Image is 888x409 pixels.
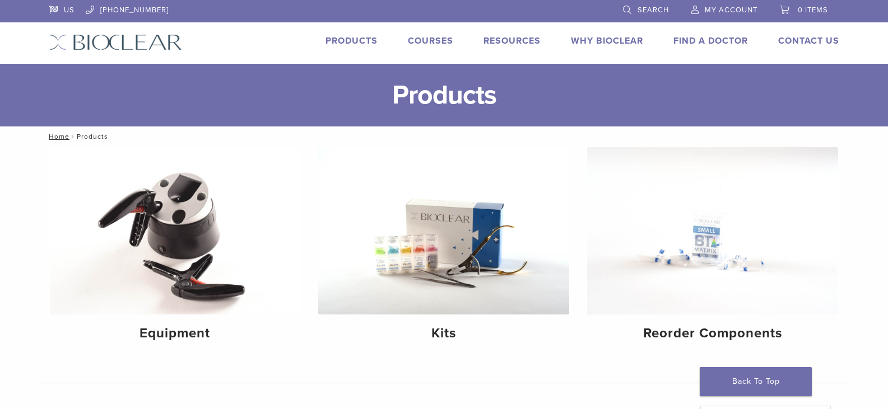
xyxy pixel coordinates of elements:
a: Products [326,35,378,46]
a: Why Bioclear [571,35,643,46]
a: Contact Us [778,35,839,46]
nav: Products [41,126,848,147]
img: Equipment [50,147,301,314]
h4: Reorder Components [596,323,829,344]
img: Bioclear [49,34,182,50]
img: Reorder Components [587,147,838,314]
span: 0 items [798,6,828,15]
span: / [69,134,77,139]
a: Courses [408,35,453,46]
a: Resources [483,35,541,46]
span: My Account [705,6,757,15]
a: Reorder Components [587,147,838,351]
a: Kits [318,147,569,351]
a: Back To Top [700,367,812,396]
img: Kits [318,147,569,314]
h4: Equipment [59,323,292,344]
a: Find A Doctor [673,35,748,46]
span: Search [638,6,669,15]
a: Equipment [50,147,301,351]
h4: Kits [327,323,560,344]
a: Home [45,133,69,140]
